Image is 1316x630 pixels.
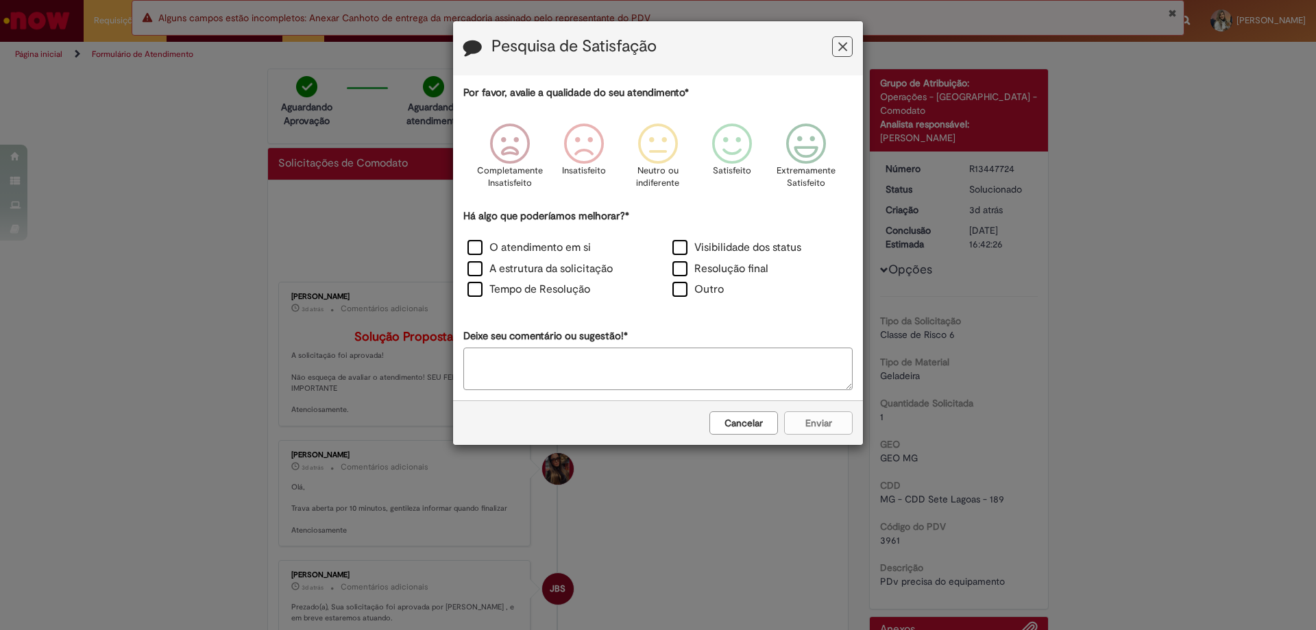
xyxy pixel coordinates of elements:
label: Tempo de Resolução [467,282,590,298]
p: Extremamente Satisfeito [777,165,836,190]
p: Satisfeito [713,165,751,178]
div: Insatisfeito [549,113,619,207]
label: Deixe seu comentário ou sugestão!* [463,329,628,343]
p: Insatisfeito [562,165,606,178]
div: Satisfeito [697,113,767,207]
p: Neutro ou indiferente [633,165,683,190]
div: Neutro ou indiferente [623,113,693,207]
div: Há algo que poderíamos melhorar?* [463,209,853,302]
p: Completamente Insatisfeito [477,165,543,190]
label: A estrutura da solicitação [467,261,613,277]
label: O atendimento em si [467,240,591,256]
div: Extremamente Satisfeito [771,113,841,207]
label: Pesquisa de Satisfação [491,38,657,56]
label: Por favor, avalie a qualidade do seu atendimento* [463,86,689,100]
label: Resolução final [672,261,768,277]
label: Visibilidade dos status [672,240,801,256]
div: Completamente Insatisfeito [474,113,544,207]
label: Outro [672,282,724,298]
button: Cancelar [709,411,778,435]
